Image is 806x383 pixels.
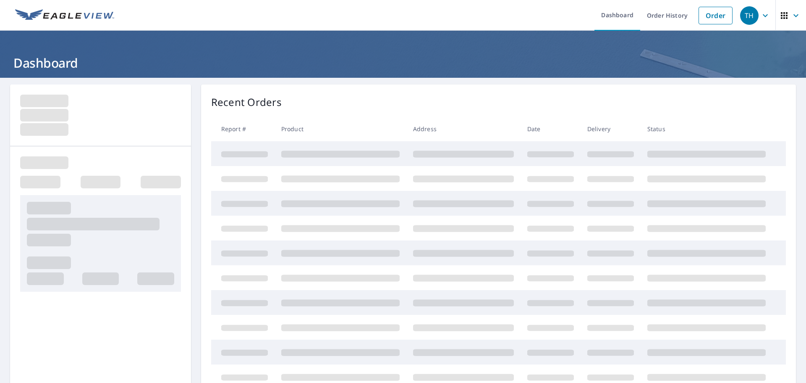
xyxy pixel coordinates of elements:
[275,116,406,141] th: Product
[581,116,641,141] th: Delivery
[211,95,282,110] p: Recent Orders
[641,116,772,141] th: Status
[740,6,759,25] div: TH
[15,9,114,22] img: EV Logo
[10,54,796,71] h1: Dashboard
[211,116,275,141] th: Report #
[406,116,521,141] th: Address
[521,116,581,141] th: Date
[699,7,733,24] a: Order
